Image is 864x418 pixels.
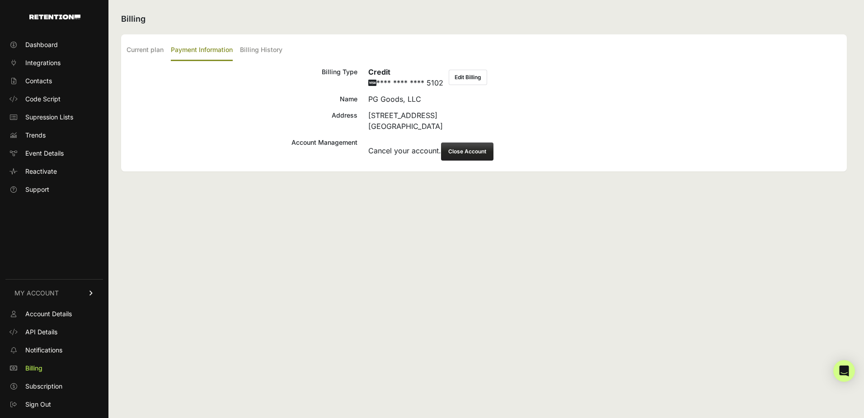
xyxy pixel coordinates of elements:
[368,94,841,104] div: PG Goods, LLC
[5,56,103,70] a: Integrations
[5,397,103,412] a: Sign Out
[5,92,103,106] a: Code Script
[240,40,282,61] label: Billing History
[25,382,62,391] span: Subscription
[25,149,64,158] span: Event Details
[5,128,103,142] a: Trends
[25,40,58,49] span: Dashboard
[25,131,46,140] span: Trends
[25,185,49,194] span: Support
[25,167,57,176] span: Reactivate
[5,325,103,339] a: API Details
[833,360,855,382] div: Open Intercom Messenger
[25,113,73,122] span: Supression Lists
[5,74,103,88] a: Contacts
[127,94,357,104] div: Name
[368,137,841,161] div: Cancel your account.
[5,164,103,179] a: Reactivate
[5,379,103,394] a: Subscription
[121,13,847,25] h2: Billing
[127,66,357,88] div: Billing Type
[127,110,357,132] div: Address
[127,40,164,61] label: Current plan
[368,110,841,132] div: [STREET_ADDRESS] [GEOGRAPHIC_DATA]
[5,182,103,197] a: Support
[25,346,62,355] span: Notifications
[5,279,103,307] a: MY ACCOUNT
[127,137,357,161] div: Account Management
[25,95,61,104] span: Code Script
[5,146,103,161] a: Event Details
[5,361,103,375] a: Billing
[25,328,57,337] span: API Details
[14,289,59,298] span: MY ACCOUNT
[25,309,72,318] span: Account Details
[441,142,493,161] button: Close Account
[5,307,103,321] a: Account Details
[25,400,51,409] span: Sign Out
[25,58,61,67] span: Integrations
[171,40,233,61] label: Payment Information
[25,76,52,85] span: Contacts
[29,14,80,19] img: Retention.com
[5,110,103,124] a: Supression Lists
[5,38,103,52] a: Dashboard
[449,70,487,85] button: Edit Billing
[5,343,103,357] a: Notifications
[25,364,42,373] span: Billing
[368,66,443,77] h6: Credit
